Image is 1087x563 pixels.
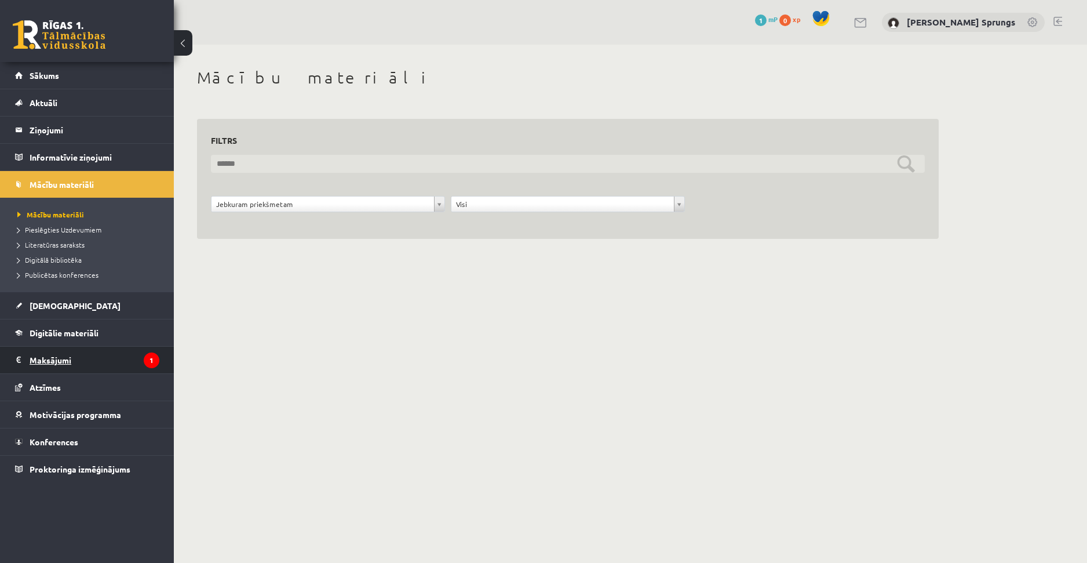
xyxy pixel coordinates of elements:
img: Didzis Daniels Sprungs [888,17,899,29]
span: 0 [779,14,791,26]
a: Jebkuram priekšmetam [211,197,444,212]
legend: Ziņojumi [30,117,159,143]
legend: Maksājumi [30,347,159,373]
a: Pieslēgties Uzdevumiem [17,224,162,235]
a: Digitālie materiāli [15,319,159,346]
a: Literatūras saraksts [17,239,162,250]
span: Konferences [30,437,78,447]
span: Sākums [30,70,59,81]
a: 1 mP [755,14,778,24]
a: Informatīvie ziņojumi [15,144,159,170]
span: Pieslēgties Uzdevumiem [17,225,101,234]
h1: Mācību materiāli [197,68,939,88]
span: Literatūras saraksts [17,240,85,249]
a: Atzīmes [15,374,159,401]
a: Maksājumi1 [15,347,159,373]
a: Sākums [15,62,159,89]
a: Motivācijas programma [15,401,159,428]
span: Jebkuram priekšmetam [216,197,429,212]
a: Proktoringa izmēģinājums [15,456,159,482]
span: Digitālie materiāli [30,328,99,338]
a: [DEMOGRAPHIC_DATA] [15,292,159,319]
a: Rīgas 1. Tālmācības vidusskola [13,20,105,49]
a: Mācību materiāli [15,171,159,198]
span: xp [793,14,800,24]
a: Konferences [15,428,159,455]
a: Ziņojumi [15,117,159,143]
span: Mācību materiāli [30,179,94,190]
i: 1 [144,353,159,368]
span: mP [768,14,778,24]
span: Mācību materiāli [17,210,84,219]
a: Publicētas konferences [17,270,162,280]
a: Visi [451,197,684,212]
span: Atzīmes [30,382,61,393]
span: [DEMOGRAPHIC_DATA] [30,300,121,311]
span: Digitālā bibliotēka [17,255,82,264]
a: Aktuāli [15,89,159,116]
span: Publicētas konferences [17,270,99,279]
a: Digitālā bibliotēka [17,255,162,265]
span: Motivācijas programma [30,409,121,420]
span: Proktoringa izmēģinājums [30,464,130,474]
a: Mācību materiāli [17,209,162,220]
span: Visi [456,197,669,212]
span: 1 [755,14,767,26]
a: 0 xp [779,14,806,24]
span: Aktuāli [30,97,57,108]
a: [PERSON_NAME] Sprungs [907,16,1015,28]
legend: Informatīvie ziņojumi [30,144,159,170]
h3: Filtrs [211,133,911,148]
